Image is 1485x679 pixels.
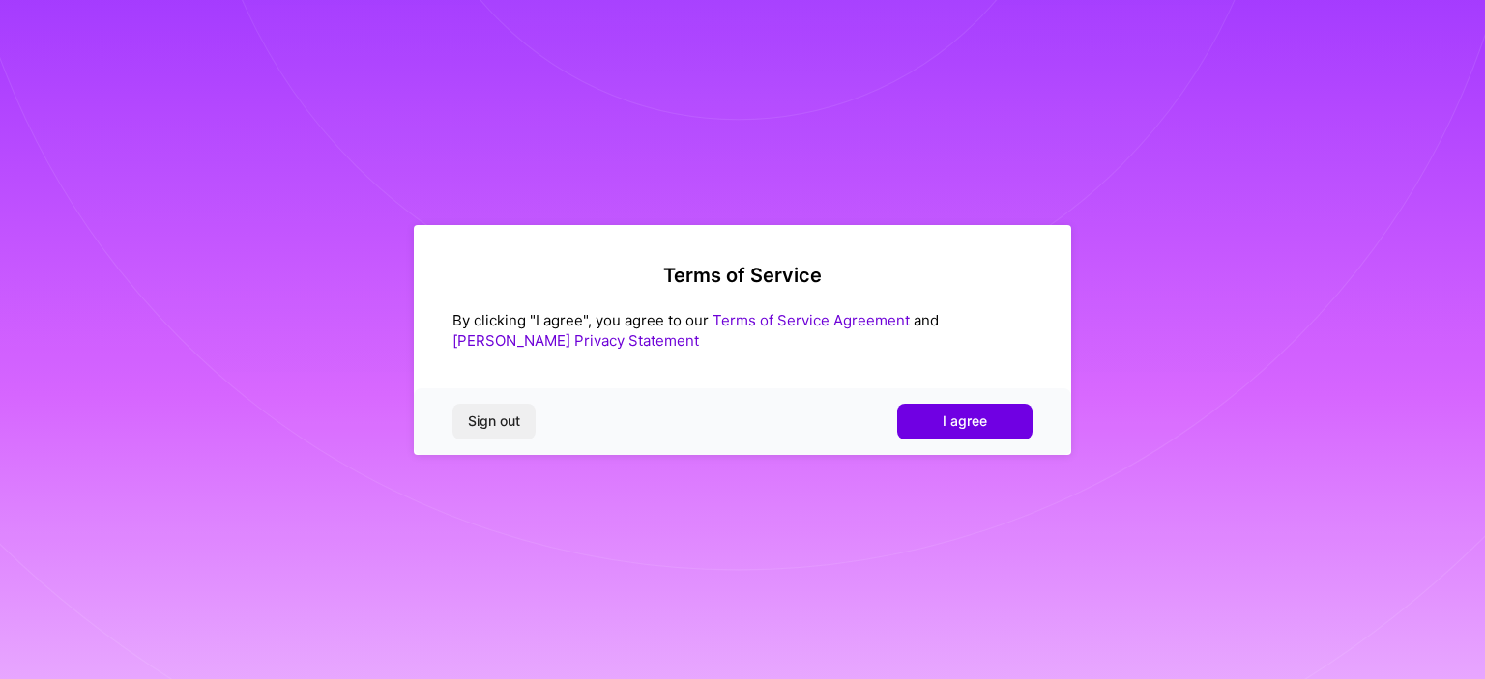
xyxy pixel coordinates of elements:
button: Sign out [452,404,536,439]
a: Terms of Service Agreement [713,311,910,329]
div: By clicking "I agree", you agree to our and [452,310,1033,351]
span: I agree [943,411,987,431]
span: Sign out [468,411,520,431]
a: [PERSON_NAME] Privacy Statement [452,331,699,350]
button: I agree [897,404,1033,439]
h2: Terms of Service [452,264,1033,287]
